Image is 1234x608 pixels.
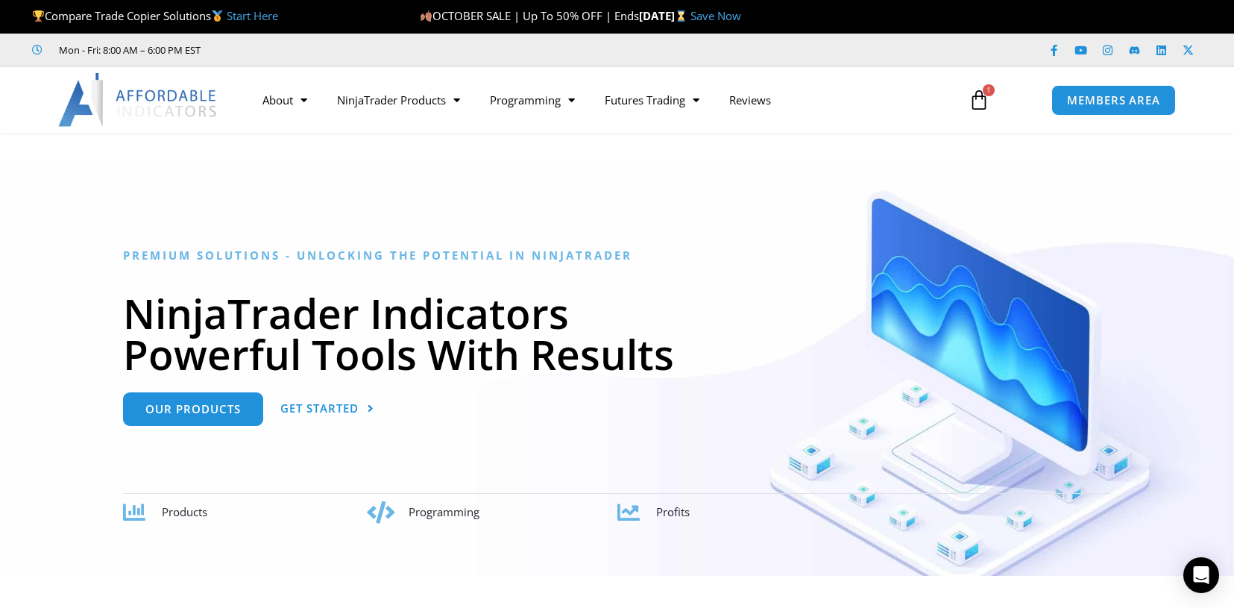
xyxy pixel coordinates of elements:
[676,10,687,22] img: ⌛
[946,78,1012,122] a: 1
[280,392,374,426] a: Get Started
[1183,557,1219,593] div: Open Intercom Messenger
[475,83,590,117] a: Programming
[590,83,714,117] a: Futures Trading
[212,10,223,22] img: 🥇
[983,84,995,96] span: 1
[162,504,207,519] span: Products
[248,83,951,117] nav: Menu
[33,10,44,22] img: 🏆
[690,8,741,23] a: Save Now
[656,504,690,519] span: Profits
[58,73,218,127] img: LogoAI | Affordable Indicators – NinjaTrader
[322,83,475,117] a: NinjaTrader Products
[145,404,241,415] span: Our Products
[123,292,1111,374] h1: NinjaTrader Indicators Powerful Tools With Results
[221,43,445,57] iframe: Customer reviews powered by Trustpilot
[123,392,263,426] a: Our Products
[1051,85,1176,116] a: MEMBERS AREA
[55,41,201,59] span: Mon - Fri: 8:00 AM – 6:00 PM EST
[420,8,639,23] span: OCTOBER SALE | Up To 50% OFF | Ends
[1067,95,1160,106] span: MEMBERS AREA
[227,8,278,23] a: Start Here
[123,248,1111,263] h6: Premium Solutions - Unlocking the Potential in NinjaTrader
[714,83,786,117] a: Reviews
[248,83,322,117] a: About
[32,8,278,23] span: Compare Trade Copier Solutions
[280,403,359,414] span: Get Started
[639,8,690,23] strong: [DATE]
[409,504,479,519] span: Programming
[421,10,432,22] img: 🍂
